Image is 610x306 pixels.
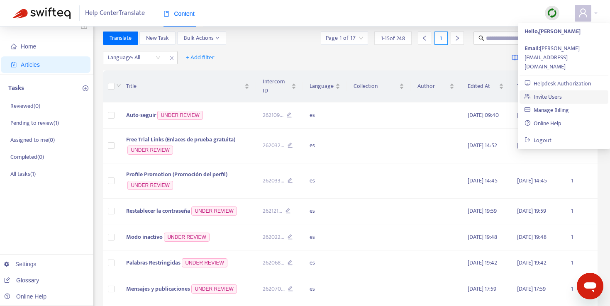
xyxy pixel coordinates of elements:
span: search [478,35,484,41]
span: [DATE] 17:59 [517,284,546,294]
td: es [303,129,347,164]
a: Online Help [4,293,46,300]
span: + Add filter [186,53,215,63]
span: 262121 ... [263,206,282,216]
span: user [578,8,588,18]
td: 1 [564,224,598,250]
span: account-book [11,62,17,68]
span: [DATE] 14:45 [468,176,498,185]
span: UNDER REVIEW [182,258,227,267]
span: Profile Promotion (Promoción del perfil) [126,170,227,179]
span: down [215,36,220,40]
img: image-link [512,54,518,61]
p: All tasks ( 1 ) [10,170,36,178]
div: 1 [434,32,448,45]
span: Palabras Restringidas [126,258,181,267]
p: Completed ( 0 ) [10,153,44,161]
td: es [303,199,347,225]
button: Bulk Actionsdown [177,32,226,45]
a: Getting started with Translate [512,51,598,64]
p: Assigned to me ( 0 ) [10,136,55,144]
span: Collection [354,82,398,91]
span: 262033 ... [263,176,284,185]
span: Home [21,43,36,50]
td: es [303,224,347,250]
span: right [454,35,460,41]
span: 1 - 15 of 248 [381,34,405,43]
span: Articles [21,61,40,68]
strong: Email: [525,44,540,53]
a: Manage Billing [525,105,569,115]
th: Collection [347,70,411,102]
span: Author [417,82,448,91]
a: Helpdesk Authorization [525,79,591,88]
span: [DATE] 19:42 [468,258,497,267]
span: 262022 ... [263,233,284,242]
a: Settings [4,261,37,267]
img: Swifteq [12,7,71,19]
span: book [163,11,169,17]
span: Bulk Actions [184,34,220,43]
span: [DATE] 14:52 [468,141,497,150]
span: Modo inactivo [126,232,163,242]
th: Edited At [461,70,510,102]
div: [PERSON_NAME][EMAIL_ADDRESS][DOMAIN_NAME] [525,44,603,71]
button: New Task [139,32,176,45]
span: [DATE] 09:40 [468,110,499,120]
span: New Task [146,34,169,43]
span: [DATE] 19:48 [468,232,497,242]
span: [DATE] 14:52 [517,141,547,150]
span: Help Center Translate [85,5,145,21]
span: [DATE] 09:40 [517,110,548,120]
td: 1 [564,250,598,277]
span: Translate [110,34,132,43]
button: Translate [103,32,138,45]
span: Auto-seguir [126,110,156,120]
button: + Add filter [180,51,221,64]
td: 1 [564,276,598,302]
span: UNDER REVIEW [191,206,237,216]
span: 262070 ... [263,284,285,294]
td: es [303,250,347,277]
th: Translated At [510,70,564,102]
td: es [303,163,347,199]
p: Reviewed ( 0 ) [10,102,40,110]
a: Online Help [525,119,561,128]
th: Title [120,70,256,102]
span: UNDER REVIEW [164,233,209,242]
span: Edited At [468,82,497,91]
span: UNDER REVIEW [127,146,173,155]
span: Mensajes y publicaciones [126,284,190,294]
strong: Hello, [PERSON_NAME] [525,27,581,36]
td: 1 [564,199,598,225]
th: Intercom ID [256,70,303,102]
a: Logout [525,136,551,145]
span: [DATE] 17:59 [468,284,496,294]
td: 1 [564,163,598,199]
th: Author [411,70,461,102]
a: Glossary [4,277,39,284]
span: Free Trial Links (Enlaces de prueba gratuita) [126,135,235,144]
p: Pending to review ( 1 ) [10,119,59,127]
a: Invite Users [525,92,562,102]
span: Intercom ID [263,77,290,95]
span: 262032 ... [263,141,284,150]
span: Language [310,82,334,91]
span: [DATE] 19:48 [517,232,547,242]
img: sync.dc5367851b00ba804db3.png [547,8,557,18]
span: Restablecer la contraseña [126,206,190,216]
p: Tasks [8,83,24,93]
span: down [116,83,121,88]
span: UNDER REVIEW [127,181,173,190]
span: 262109 ... [263,111,283,120]
td: es [303,102,347,129]
span: Title [126,82,243,91]
span: plus-circle [83,85,88,91]
span: home [11,44,17,49]
span: Translated At [517,82,551,91]
span: UNDER REVIEW [157,111,203,120]
span: [DATE] 19:59 [468,206,497,216]
span: close [166,53,177,63]
iframe: Button to launch messaging window [577,273,603,299]
span: [DATE] 19:42 [517,258,547,267]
